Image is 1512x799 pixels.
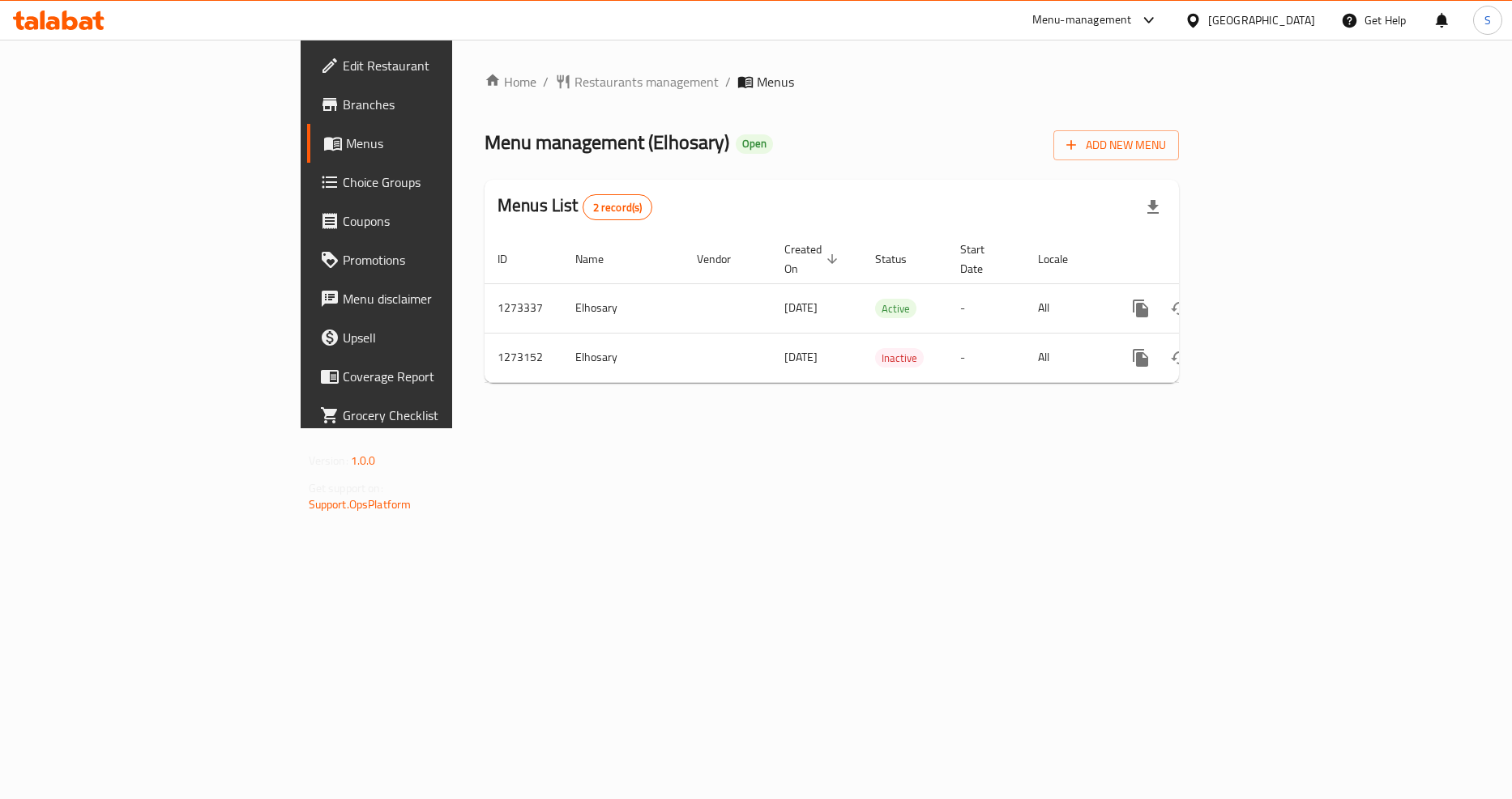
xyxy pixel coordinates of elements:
[485,72,1179,91] nav: breadcrumb
[343,56,540,75] span: Edit Restaurant
[725,72,731,91] li: /
[309,450,348,471] span: Version:
[307,357,553,396] a: Coverage Report
[1160,289,1199,328] button: Change Status
[343,328,540,347] span: Upsell
[307,124,553,163] a: Menus
[583,194,653,220] div: Total records count
[697,249,752,269] span: Vendor
[757,72,794,91] span: Menus
[343,250,540,270] span: Promotions
[343,172,540,192] span: Choice Groups
[485,235,1290,383] table: enhanced table
[947,283,1025,333] td: -
[1134,188,1172,227] div: Export file
[1121,289,1160,328] button: more
[875,349,924,368] span: Inactive
[307,163,553,202] a: Choice Groups
[1066,135,1166,155] span: Add New Menu
[960,240,1006,278] span: Start Date
[343,289,540,308] span: Menu disclaimer
[1121,338,1160,377] button: more
[875,300,916,318] span: Active
[575,249,625,269] span: Name
[784,297,818,318] span: [DATE]
[583,200,652,215] span: 2 record(s)
[736,137,773,151] span: Open
[947,333,1025,382] td: -
[351,450,376,471] span: 1.0.0
[1038,249,1089,269] span: Locale
[307,318,553,357] a: Upsell
[309,478,383,499] span: Get support on:
[1160,338,1199,377] button: Change Status
[343,211,540,231] span: Coupons
[1053,130,1179,160] button: Add New Menu
[875,348,924,368] div: Inactive
[307,85,553,124] a: Branches
[1025,333,1108,382] td: All
[875,249,928,269] span: Status
[309,494,412,515] a: Support.OpsPlatform
[343,95,540,114] span: Branches
[307,46,553,85] a: Edit Restaurant
[307,279,553,318] a: Menu disclaimer
[562,333,684,382] td: Elhosary
[343,406,540,425] span: Grocery Checklist
[1108,235,1290,284] th: Actions
[307,240,553,279] a: Promotions
[784,240,843,278] span: Created On
[562,283,684,333] td: Elhosary
[498,193,652,220] h2: Menus List
[736,134,773,154] div: Open
[498,249,528,269] span: ID
[574,72,719,91] span: Restaurants management
[346,134,540,153] span: Menus
[1484,11,1491,29] span: S
[1032,11,1132,30] div: Menu-management
[485,124,729,160] span: Menu management ( Elhosary )
[1025,283,1108,333] td: All
[307,202,553,240] a: Coupons
[343,367,540,386] span: Coverage Report
[784,346,818,368] span: [DATE]
[307,396,553,435] a: Grocery Checklist
[1208,11,1315,29] div: [GEOGRAPHIC_DATA]
[555,72,719,91] a: Restaurants management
